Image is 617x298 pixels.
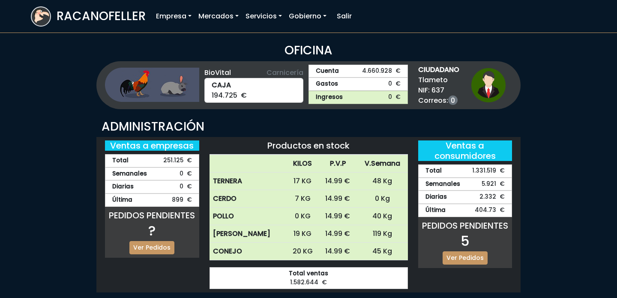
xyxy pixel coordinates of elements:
th: CONEJO [210,243,287,260]
th: TERNERA [210,173,287,190]
a: 0 [448,95,458,105]
h5: Productos en stock [210,140,408,151]
h5: Ventas a consumidores [418,140,512,161]
strong: Diarias [425,193,447,202]
a: Ver Pedidos [443,251,488,265]
div: 2.332 € [418,191,512,204]
h3: OFICINA [31,43,586,58]
div: 0 € [105,180,199,194]
strong: CIUDADANO [418,65,459,75]
strong: Semanales [425,180,460,189]
strong: Ingresos [316,93,343,102]
td: 0 KG [286,208,319,225]
a: Empresa [153,8,195,25]
td: 119 Kg [357,225,408,243]
strong: CAJA [212,80,297,90]
td: 0 Kg [357,190,408,208]
td: 14.99 € [319,190,357,208]
strong: Total [112,156,129,165]
span: Carnicería [267,68,303,78]
a: Servicios [242,8,285,25]
td: 40 Kg [357,208,408,225]
td: 14.99 € [319,173,357,190]
span: Correos: [418,95,459,106]
th: [PERSON_NAME] [210,225,287,243]
th: KILOS [286,155,319,173]
div: 899 € [105,194,199,207]
td: 7 KG [286,190,319,208]
a: Gastos0 € [308,77,408,91]
a: RACANOFELLER [31,4,146,29]
th: P.V.P [319,155,357,173]
div: BioVital [204,68,304,78]
div: 1.582.644 € [210,267,408,289]
strong: Total ventas [217,269,401,278]
th: POLLO [210,208,287,225]
h5: Ventas a empresas [105,140,199,151]
a: Cuenta4.660.928 € [308,65,408,78]
div: 5.921 € [418,178,512,191]
a: Salir [333,8,355,25]
th: CERDO [210,190,287,208]
div: 0 € [105,167,199,181]
a: Ver Pedidos [129,241,174,254]
strong: Última [112,196,132,205]
h5: PEDIDOS PENDIENTES [105,210,199,221]
a: Mercados [195,8,242,25]
h3: ADMINISTRACIÓN [102,119,515,134]
td: 14.99 € [319,243,357,260]
a: Gobierno [285,8,330,25]
img: ganaderia.png [105,68,199,102]
td: 19 KG [286,225,319,243]
strong: Gastos [316,80,338,89]
img: logoracarojo.png [32,7,50,24]
td: 48 Kg [357,173,408,190]
div: 404.73 € [418,204,512,217]
h3: RACANOFELLER [57,9,146,24]
span: Tlameto [418,75,459,85]
strong: Última [425,206,446,215]
td: 14.99 € [319,208,357,225]
td: 20 KG [286,243,319,260]
strong: Semanales [112,170,147,179]
span: 5 [461,231,470,250]
strong: Cuenta [316,67,339,76]
th: V.Semana [357,155,408,173]
td: 17 KG [286,173,319,190]
div: 251.125 € [105,154,199,167]
span: NIF: 637 [418,85,459,95]
div: 1.331.519 € [418,164,512,178]
strong: Total [425,167,442,176]
td: 45 Kg [357,243,408,260]
td: 14.99 € [319,225,357,243]
span: ? [148,221,156,240]
a: Ingresos0 € [308,91,408,104]
strong: Diarias [112,182,134,191]
div: 194.725 € [204,78,304,103]
h5: PEDIDOS PENDIENTES [418,221,512,231]
img: ciudadano1.png [471,68,506,102]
